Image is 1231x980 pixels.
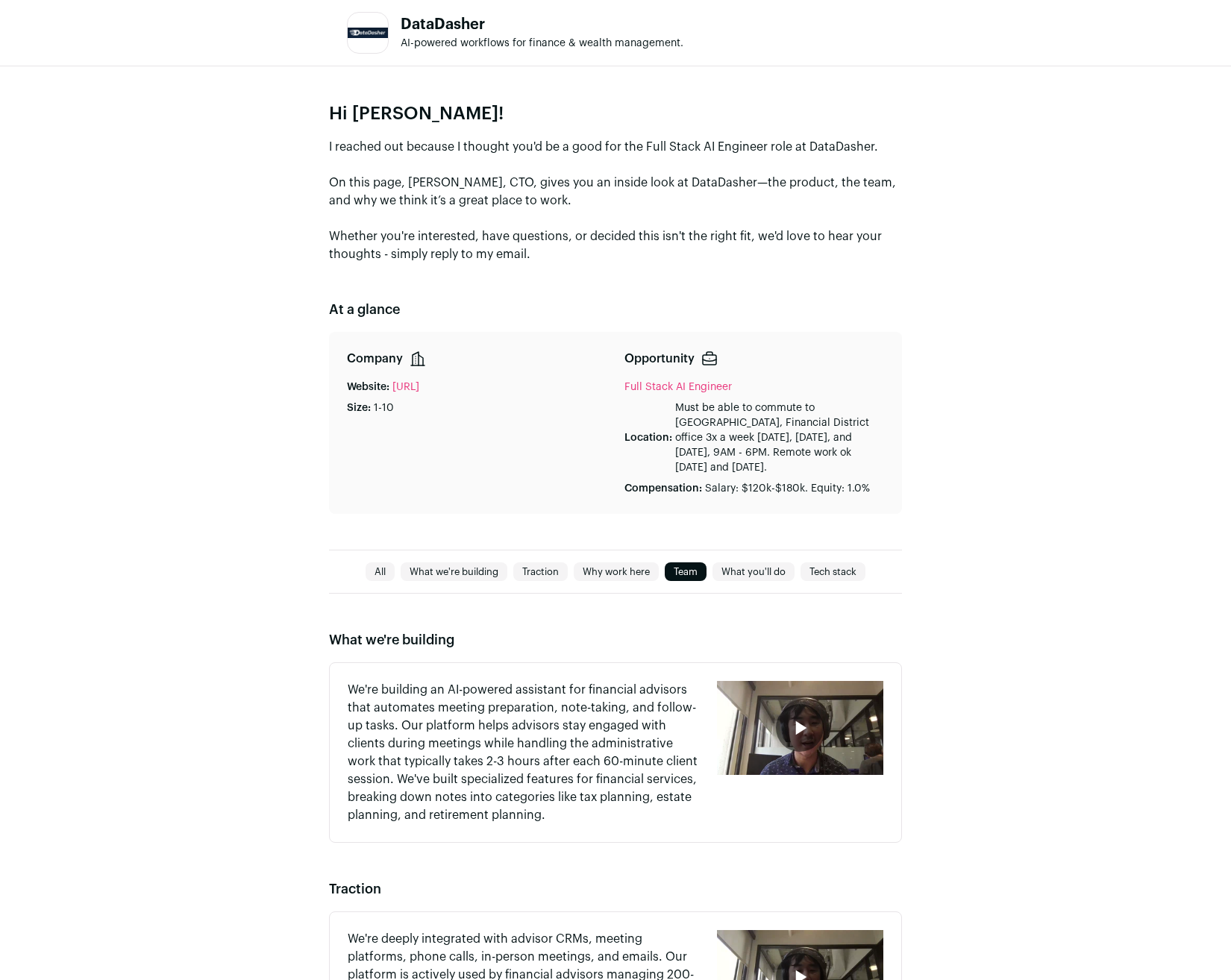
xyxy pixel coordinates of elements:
a: Traction [513,563,568,581]
h2: Traction [329,879,902,899]
p: We're building an AI-powered assistant for financial advisors that automates meeting preparation,... [348,681,699,824]
p: Website: [347,380,389,395]
span: AI-powered workflows for finance & wealth management. [401,38,683,48]
p: 1-10 [374,401,394,415]
p: Must be able to commute to [GEOGRAPHIC_DATA], Financial District office 3x a week [DATE], [DATE],... [675,401,884,475]
a: All [366,563,395,581]
p: Compensation: [624,481,702,496]
p: Salary: $120k-$180k. Equity: 1.0% [705,481,870,496]
p: Size: [347,401,371,415]
a: What you'll do [712,563,795,581]
a: Team [665,563,707,581]
h1: DataDasher [401,17,683,32]
p: Company [347,350,403,368]
h2: What we're building [329,629,902,650]
a: Tech stack [801,563,865,581]
a: Why work here [574,563,659,581]
p: Hi [PERSON_NAME]! [329,102,902,126]
a: Full Stack AI Engineer [624,382,732,392]
p: I reached out because I thought you'd be a good for the Full Stack AI Engineer role at DataDasher... [329,138,902,263]
p: Location: [624,430,672,445]
img: 5ea263cf0c28d7e3455a8b28ff74034307efce2722f8c6cf0fe1af1be6d55519.jpg [348,28,388,39]
a: [URL] [392,380,419,395]
a: What we're building [401,563,507,581]
p: Opportunity [624,350,695,368]
h2: At a glance [329,299,902,320]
